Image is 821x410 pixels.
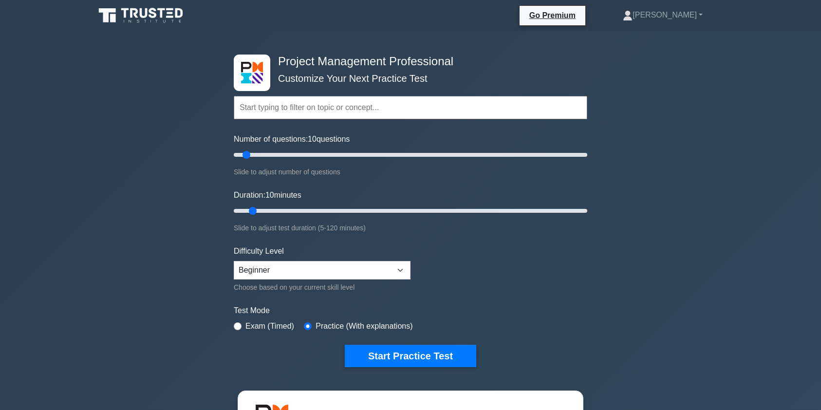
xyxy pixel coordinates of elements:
label: Test Mode [234,305,587,317]
span: 10 [308,135,317,143]
div: Slide to adjust test duration (5-120 minutes) [234,222,587,234]
span: 10 [265,191,274,199]
a: [PERSON_NAME] [599,5,726,25]
button: Start Practice Test [345,345,476,367]
div: Choose based on your current skill level [234,281,410,293]
label: Practice (With explanations) [316,320,412,332]
h4: Project Management Professional [274,55,540,69]
label: Exam (Timed) [245,320,294,332]
label: Duration: minutes [234,189,301,201]
div: Slide to adjust number of questions [234,166,587,178]
input: Start typing to filter on topic or concept... [234,96,587,119]
a: Go Premium [523,9,581,21]
label: Difficulty Level [234,245,284,257]
label: Number of questions: questions [234,133,350,145]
